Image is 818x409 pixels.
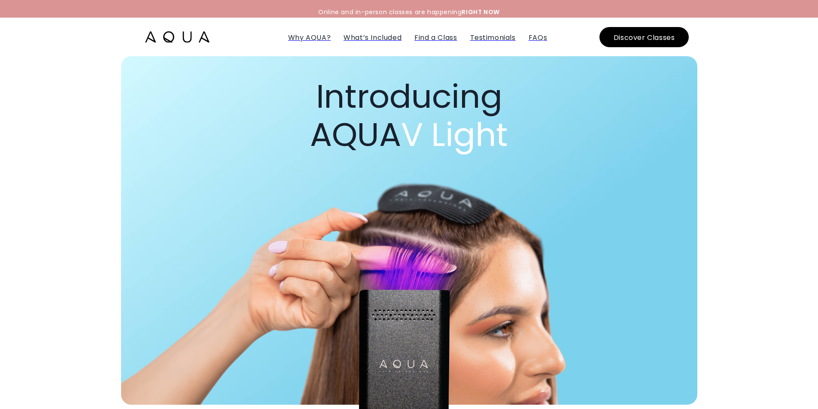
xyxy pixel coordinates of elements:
button: Discover Classes [599,27,689,47]
a: Find a Class [414,33,457,42]
span: Online and in-person classes are happening [318,8,500,16]
span: V Light [401,112,508,158]
span: Introducing [316,73,502,119]
a: Why AQUA? [288,33,331,42]
strong: RIGHT NOW [462,8,499,16]
a: Testimonials [470,33,516,42]
a: What’s Included [344,33,401,42]
span: AQUA [310,112,508,158]
a: FAQs [529,33,547,42]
